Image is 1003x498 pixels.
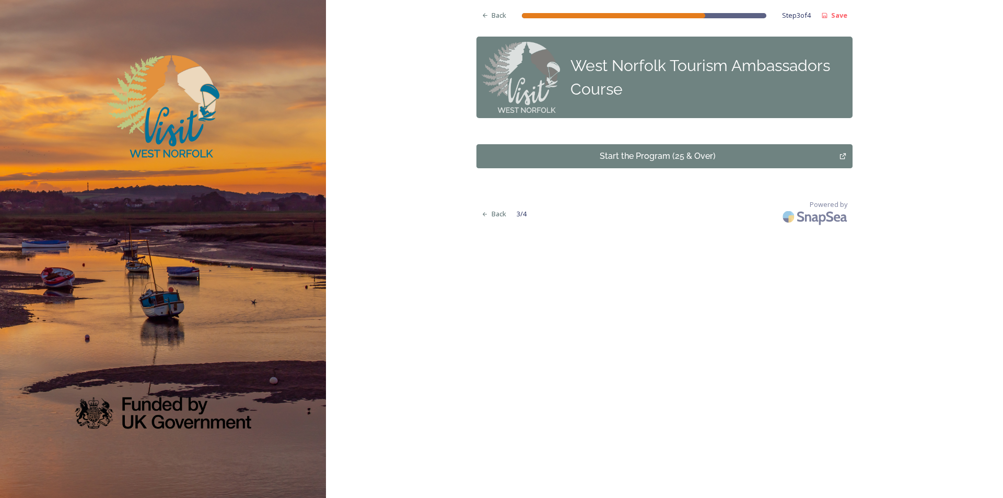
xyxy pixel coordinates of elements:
[810,200,847,210] span: Powered by
[482,42,560,113] img: Step-0_VWN_Logo_for_Panel%20on%20all%20steps.png
[570,54,847,101] div: West Norfolk Tourism Ambassadors Course
[779,204,853,229] img: SnapSea Logo
[831,10,847,20] strong: Save
[476,144,853,168] button: Start the Program (25 & Over)
[492,209,506,219] span: Back
[482,150,834,163] div: Start the Program (25 & Over)
[782,10,811,20] span: Step 3 of 4
[517,209,527,219] span: 3 / 4
[492,10,506,20] span: Back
